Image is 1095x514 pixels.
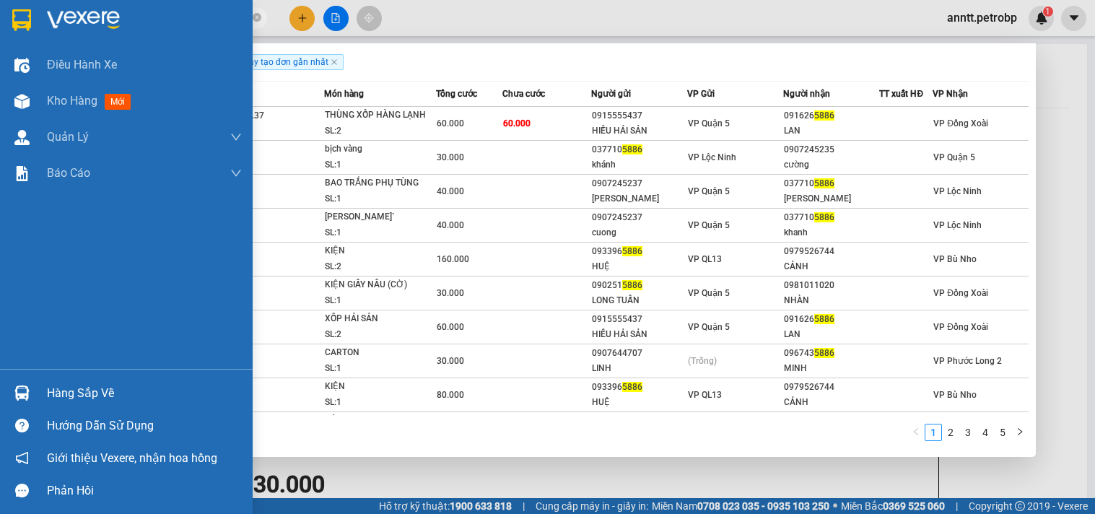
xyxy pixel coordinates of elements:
[784,108,878,123] div: 091626
[325,345,433,361] div: CARTON
[592,123,686,139] div: HIẾU HẢI SẢN
[784,142,878,157] div: 0907245235
[325,225,433,241] div: SL: 1
[688,390,722,400] span: VP QL13
[688,186,730,196] span: VP Quận 5
[814,314,834,324] span: 5886
[592,176,686,191] div: 0907245237
[688,356,717,366] span: (Trống)
[814,348,834,358] span: 5886
[331,58,338,66] span: close
[784,278,878,293] div: 0981011020
[592,259,686,274] div: HUỆ
[912,427,920,436] span: left
[47,94,97,108] span: Kho hàng
[959,424,977,441] li: 3
[592,108,686,123] div: 0915555437
[325,243,433,259] div: KIỆN
[592,380,686,395] div: 093396
[592,414,686,429] div: 091626
[14,94,30,109] img: warehouse-icon
[253,12,261,25] span: close-circle
[933,118,988,128] span: VP Đồng Xoài
[784,191,878,206] div: [PERSON_NAME]
[933,254,977,264] span: VP Bù Nho
[688,322,730,332] span: VP Quận 5
[784,176,878,191] div: 037710
[784,244,878,259] div: 0979526744
[253,13,261,22] span: close-circle
[592,327,686,342] div: HIẾU HẢI SẢN
[688,288,730,298] span: VP Quận 5
[325,361,433,377] div: SL: 1
[784,346,878,361] div: 096743
[933,288,988,298] span: VP Đồng Xoài
[230,167,242,179] span: down
[232,54,344,70] span: Ngày tạo đơn gần nhất
[325,293,433,309] div: SL: 1
[784,380,878,395] div: 0979526744
[1011,424,1029,441] li: Next Page
[325,395,433,411] div: SL: 1
[592,346,686,361] div: 0907644707
[592,142,686,157] div: 037710
[437,390,464,400] span: 80.000
[784,225,878,240] div: khanh
[325,175,433,191] div: BAO TRẮNG PHỤ TÙNG
[592,395,686,410] div: HUỆ
[325,141,433,157] div: bịch vàng
[15,484,29,497] span: message
[784,312,878,327] div: 091626
[325,191,433,207] div: SL: 1
[503,118,531,128] span: 60.000
[933,186,982,196] span: VP Lộc Ninh
[325,277,433,293] div: KIỆN GIẤY NÂU (CỜ)
[622,246,642,256] span: 5886
[1011,424,1029,441] button: right
[688,220,730,230] span: VP Quận 5
[688,152,736,162] span: VP Lộc Ninh
[437,186,464,196] span: 40.000
[437,254,469,264] span: 160.000
[325,209,433,225] div: [PERSON_NAME]`
[47,480,242,502] div: Phản hồi
[437,118,464,128] span: 60.000
[784,361,878,376] div: MINH
[784,414,878,429] div: 0902456569
[784,210,878,225] div: 037710
[592,244,686,259] div: 093396
[814,212,834,222] span: 5886
[688,118,730,128] span: VP Quận 5
[784,293,878,308] div: NHÀN
[592,225,686,240] div: cuong
[688,254,722,264] span: VP QL13
[15,419,29,432] span: question-circle
[502,89,545,99] span: Chưa cước
[622,280,642,290] span: 5886
[15,451,29,465] span: notification
[784,395,878,410] div: CẢNH
[325,327,433,343] div: SL: 2
[977,424,994,441] li: 4
[47,383,242,404] div: Hàng sắp về
[933,322,988,332] span: VP Đồng Xoài
[437,356,464,366] span: 30.000
[814,110,834,121] span: 5886
[230,131,242,143] span: down
[784,157,878,173] div: cường
[933,152,975,162] span: VP Quận 5
[995,424,1011,440] a: 5
[879,89,923,99] span: TT xuất HĐ
[324,89,364,99] span: Món hàng
[784,123,878,139] div: LAN
[12,9,31,31] img: logo-vxr
[907,424,925,441] button: left
[933,220,982,230] span: VP Lộc Ninh
[436,89,477,99] span: Tổng cước
[977,424,993,440] a: 4
[437,288,464,298] span: 30.000
[47,56,117,74] span: Điều hành xe
[592,293,686,308] div: LONG TUẤN
[325,311,433,327] div: XỐP HẢI SẢN
[325,108,433,123] div: THÙNG XỐP HÀNG LẠNH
